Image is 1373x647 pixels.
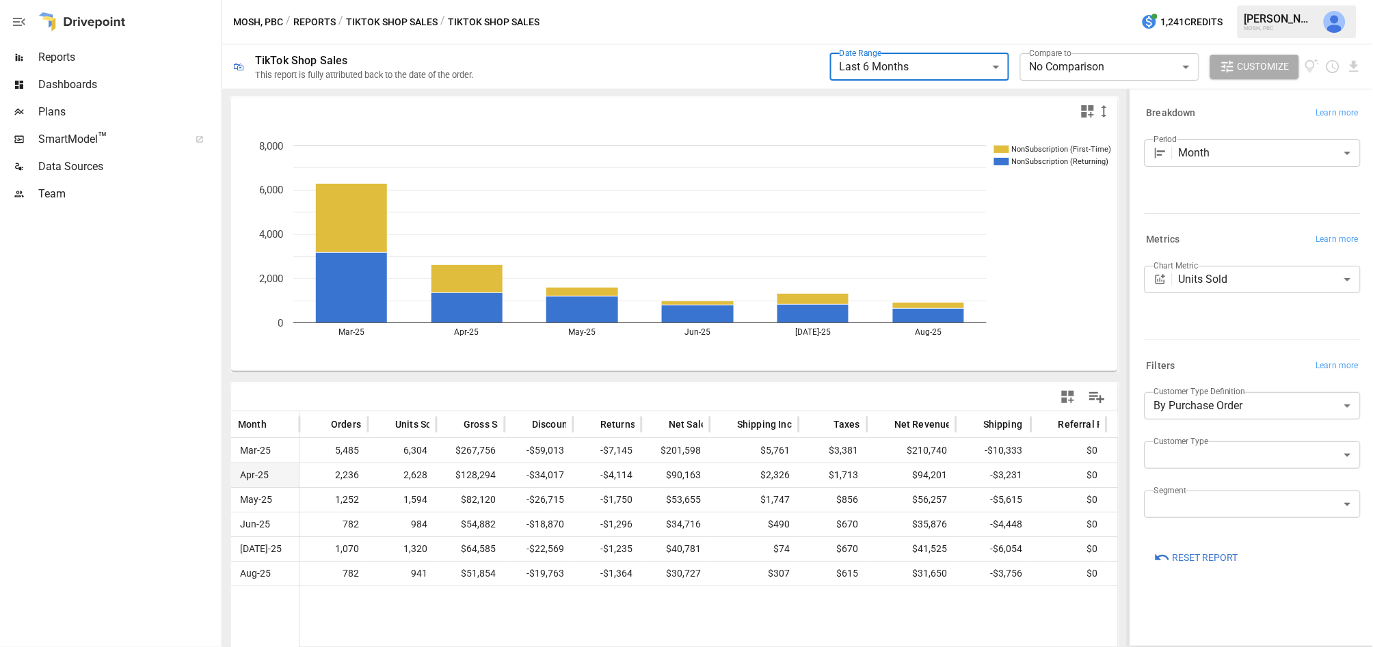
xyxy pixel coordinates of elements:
span: -$2,273 [1113,488,1209,512]
span: 2,236 [306,463,361,487]
span: Net Sales [669,417,712,431]
span: 1,594 [375,488,429,512]
button: Sort [511,415,531,434]
span: -$1,296 [580,512,635,536]
span: $201,598 [648,439,703,463]
button: Sort [580,415,599,434]
span: $53,655 [648,488,703,512]
span: $94,201 [874,463,949,487]
button: Customize [1210,55,1299,79]
text: NonSubscription (Returning) [1012,157,1109,166]
span: -$3,231 [963,463,1024,487]
span: Gross Sales [464,417,516,431]
span: Dashboards [38,77,219,93]
span: Team [38,186,219,202]
button: Sort [717,415,736,434]
span: Month [238,417,267,431]
span: -$4,448 [963,512,1024,536]
text: 4,000 [259,228,283,240]
div: / [440,14,445,31]
span: $41,525 [874,537,949,561]
span: Shipping Income [737,417,812,431]
div: Units Sold [1179,266,1361,293]
span: $0 [1038,562,1099,586]
span: $54,882 [443,512,498,536]
svg: A chart. [231,125,1120,371]
span: 984 [375,512,429,536]
span: $30,727 [648,562,703,586]
button: Sort [874,415,893,434]
text: 6,000 [259,184,283,197]
span: $615 [805,562,860,586]
span: -$5,615 [963,488,1024,512]
span: $82,120 [443,488,498,512]
span: -$59,013 [511,439,566,463]
label: Period [1154,133,1177,145]
button: Sort [310,415,330,434]
span: $1,713 [805,463,860,487]
span: 1,070 [306,537,361,561]
text: 0 [278,317,283,329]
button: Sort [963,415,982,434]
span: $35,876 [874,512,949,536]
label: Chart Metric [1154,260,1199,271]
button: Sort [375,415,394,434]
h6: Breakdown [1147,106,1196,121]
span: -$1,552 [1113,537,1209,561]
span: -$19,763 [511,562,566,586]
span: -$11,024 [1113,439,1209,463]
span: Last 6 Months [840,60,909,73]
span: Learn more [1316,107,1359,120]
button: Sort [443,415,462,434]
span: -$1,380 [1113,512,1209,536]
span: -$4,114 [580,463,635,487]
button: Manage Columns [1082,382,1112,413]
text: [DATE]-25 [795,327,831,337]
text: May-25 [569,327,596,337]
div: Month [1179,139,1361,167]
span: ™ [98,129,107,146]
span: $0 [1038,537,1099,561]
button: Jeff Gamsey [1316,3,1354,41]
span: Mar-25 [238,439,273,463]
span: May-25 [238,488,274,512]
span: 782 [306,562,361,586]
button: Sort [268,415,287,434]
span: $2,326 [717,463,792,487]
span: $51,854 [443,562,498,586]
div: This report is fully attributed back to the date of the order. [255,70,473,80]
label: Date Range [840,47,882,59]
span: 1,241 Credits [1161,14,1223,31]
span: $670 [805,537,860,561]
span: Jun-25 [238,512,272,536]
img: Jeff Gamsey [1324,11,1346,33]
div: / [286,14,291,31]
span: $0 [1038,488,1099,512]
span: $210,740 [874,439,949,463]
span: $0 [1038,463,1099,487]
span: $856 [805,488,860,512]
label: Customer Type Definition [1154,386,1246,398]
span: -$935 [1113,562,1209,586]
text: 8,000 [259,140,283,152]
span: $74 [717,537,792,561]
span: Shipping Fees [983,417,1046,431]
span: Apr-25 [238,463,271,487]
button: 1,241Credits [1136,10,1229,35]
span: SmartModel [38,131,181,148]
label: Segment [1154,485,1186,497]
span: -$7,145 [580,439,635,463]
button: Sort [1113,415,1132,434]
button: Sort [648,415,667,434]
span: 1,320 [375,537,429,561]
div: [PERSON_NAME] [1244,12,1316,25]
span: $1,747 [717,488,792,512]
span: Discounts [532,417,576,431]
button: TikTok Shop Sales [346,14,438,31]
span: -$18,870 [511,512,566,536]
span: -$5,841 [1113,463,1209,487]
h6: Metrics [1147,232,1180,247]
button: MOSH, PBC [233,14,283,31]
